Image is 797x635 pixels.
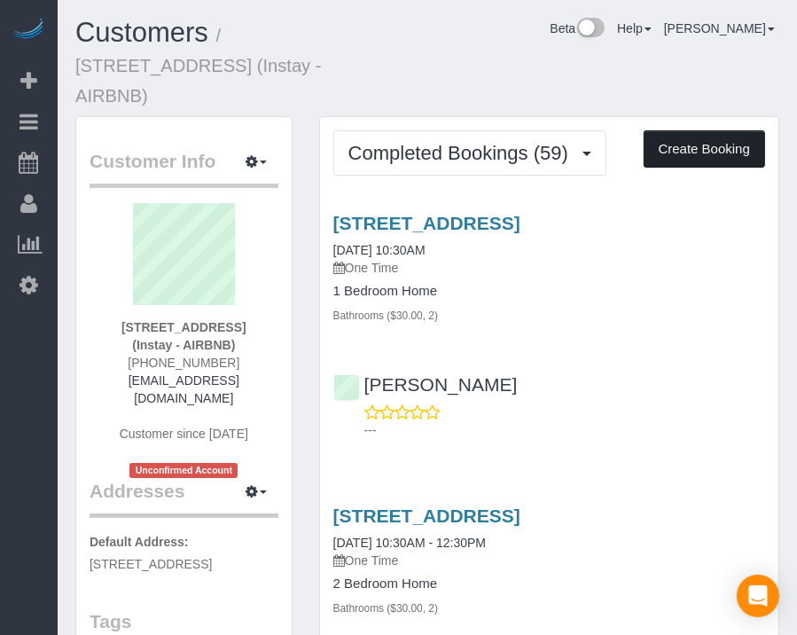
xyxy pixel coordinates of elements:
span: Unconfirmed Account [129,463,238,478]
a: [DATE] 10:30AM [333,243,426,257]
button: Completed Bookings (59) [333,130,606,176]
div: Open Intercom Messenger [737,575,779,617]
a: [DATE] 10:30AM - 12:30PM [333,536,486,550]
p: One Time [333,552,765,569]
h4: 1 Bedroom Home [333,284,765,299]
a: [PERSON_NAME] [664,21,775,35]
small: Bathrooms ($30.00, 2) [333,602,438,615]
h4: 2 Bedroom Home [333,576,765,592]
p: One Time [333,259,765,277]
button: Create Booking [644,130,765,168]
label: Default Address: [90,533,189,551]
span: Customer since [DATE] [120,427,248,441]
a: Beta [550,21,605,35]
small: / [STREET_ADDRESS] (Instay - AIRBNB) [75,26,322,106]
span: [PHONE_NUMBER] [128,356,239,370]
span: [STREET_ADDRESS] [90,557,212,571]
legend: Customer Info [90,148,278,188]
strong: [STREET_ADDRESS] (Instay - AIRBNB) [121,320,246,352]
a: [STREET_ADDRESS] [333,213,520,233]
a: [PERSON_NAME] [333,374,518,395]
a: Help [617,21,652,35]
a: Customers [75,17,208,48]
span: Completed Bookings (59) [348,142,577,164]
img: New interface [575,18,605,41]
p: --- [364,421,765,439]
a: [EMAIL_ADDRESS][DOMAIN_NAME] [129,373,239,405]
small: Bathrooms ($30.00, 2) [333,310,438,322]
a: [STREET_ADDRESS] [333,506,520,526]
img: Automaid Logo [11,18,46,43]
